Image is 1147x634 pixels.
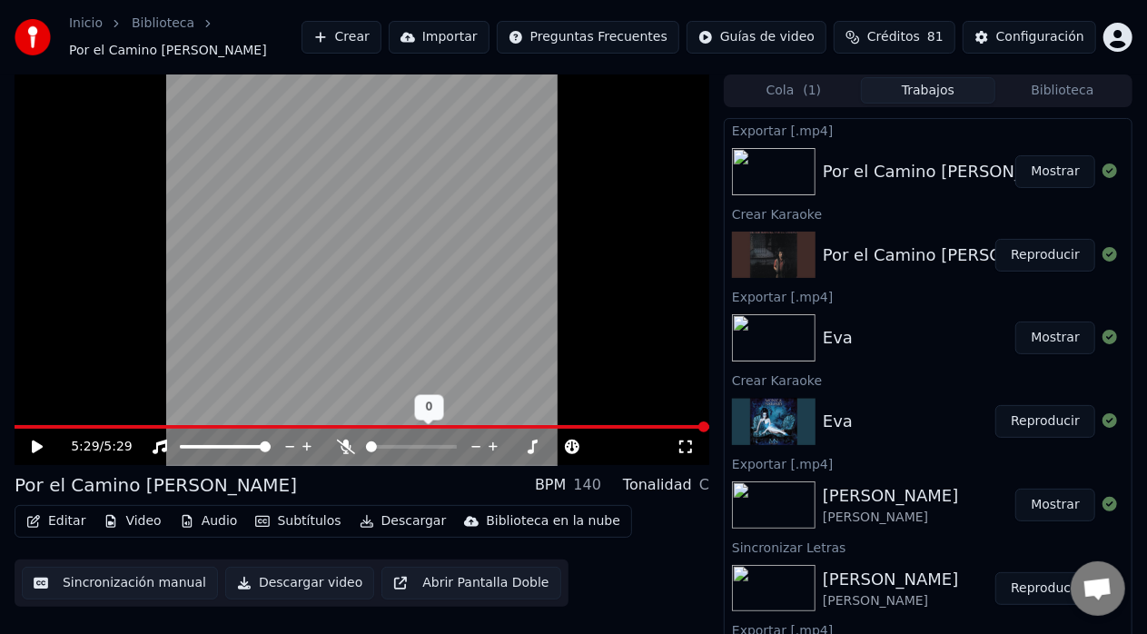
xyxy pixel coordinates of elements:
div: Por el Camino [PERSON_NAME] [15,472,297,498]
span: 81 [927,28,944,46]
button: Mostrar [1015,322,1095,354]
button: Sincronización manual [22,567,218,599]
div: C [699,474,709,496]
button: Crear [302,21,381,54]
span: Por el Camino [PERSON_NAME] [69,42,267,60]
div: Chat abierto [1071,561,1125,616]
span: 5:29 [71,438,99,456]
button: Importar [389,21,489,54]
nav: breadcrumb [69,15,302,60]
button: Descargar [352,509,454,534]
div: / [71,438,114,456]
div: [PERSON_NAME] [823,509,959,527]
div: Eva [823,409,853,434]
button: Reproducir [995,572,1095,605]
button: Cola [727,77,861,104]
button: Abrir Pantalla Doble [381,567,560,599]
a: Inicio [69,15,103,33]
button: Subtítulos [248,509,348,534]
button: Configuración [963,21,1096,54]
button: Guías de video [687,21,826,54]
button: Trabajos [861,77,995,104]
img: youka [15,19,51,55]
div: Tonalidad [623,474,692,496]
button: Descargar video [225,567,374,599]
div: Eva [823,325,853,351]
div: Configuración [996,28,1084,46]
button: Biblioteca [995,77,1130,104]
div: Exportar [.mp4] [725,452,1132,474]
button: Mostrar [1015,155,1095,188]
div: [PERSON_NAME] [823,592,959,610]
div: Por el Camino [PERSON_NAME] [823,243,1077,268]
div: Por el Camino [PERSON_NAME] [823,159,1077,184]
div: [PERSON_NAME] [823,567,959,592]
div: Crear Karaoke [725,203,1132,224]
button: Video [96,509,168,534]
div: Exportar [.mp4] [725,119,1132,141]
button: Preguntas Frecuentes [497,21,679,54]
button: Editar [19,509,93,534]
span: ( 1 ) [803,82,821,100]
button: Reproducir [995,239,1095,272]
button: Mostrar [1015,489,1095,521]
a: Biblioteca [132,15,194,33]
button: Audio [173,509,245,534]
div: Sincronizar Letras [725,536,1132,558]
button: Créditos81 [834,21,955,54]
span: Créditos [867,28,920,46]
span: 5:29 [104,438,132,456]
button: Reproducir [995,405,1095,438]
div: 140 [573,474,601,496]
div: [PERSON_NAME] [823,483,959,509]
div: BPM [535,474,566,496]
div: Exportar [.mp4] [725,285,1132,307]
div: 0 [415,395,444,421]
div: Biblioteca en la nube [486,512,620,530]
div: Crear Karaoke [725,369,1132,391]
